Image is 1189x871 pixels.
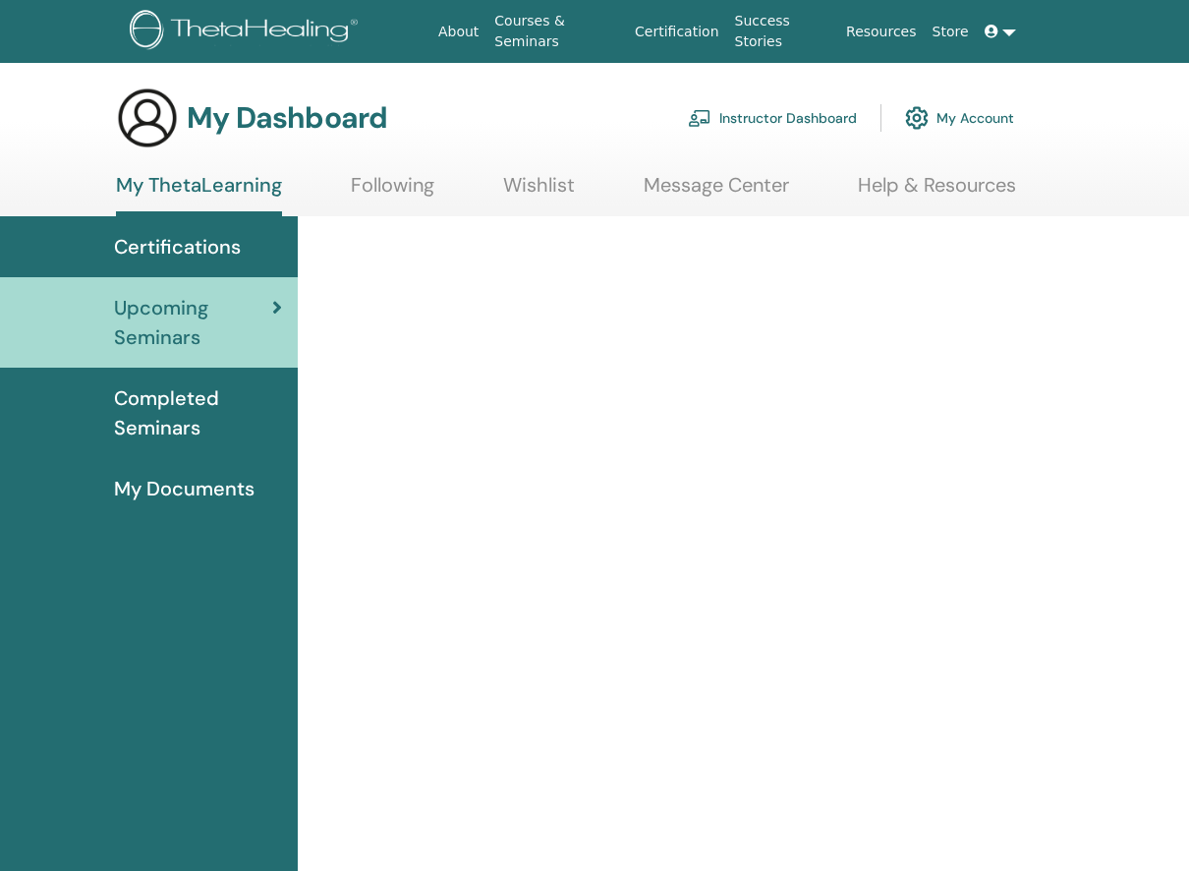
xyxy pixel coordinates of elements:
[503,173,575,211] a: Wishlist
[114,232,241,261] span: Certifications
[430,14,486,50] a: About
[727,3,839,60] a: Success Stories
[688,96,857,140] a: Instructor Dashboard
[116,87,179,149] img: generic-user-icon.jpg
[187,100,387,136] h3: My Dashboard
[351,173,434,211] a: Following
[858,173,1016,211] a: Help & Resources
[905,96,1014,140] a: My Account
[644,173,789,211] a: Message Center
[114,293,272,352] span: Upcoming Seminars
[114,383,282,442] span: Completed Seminars
[486,3,627,60] a: Courses & Seminars
[925,14,977,50] a: Store
[688,109,711,127] img: chalkboard-teacher.svg
[838,14,925,50] a: Resources
[905,101,929,135] img: cog.svg
[130,10,365,54] img: logo.png
[114,474,255,503] span: My Documents
[627,14,726,50] a: Certification
[116,173,282,216] a: My ThetaLearning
